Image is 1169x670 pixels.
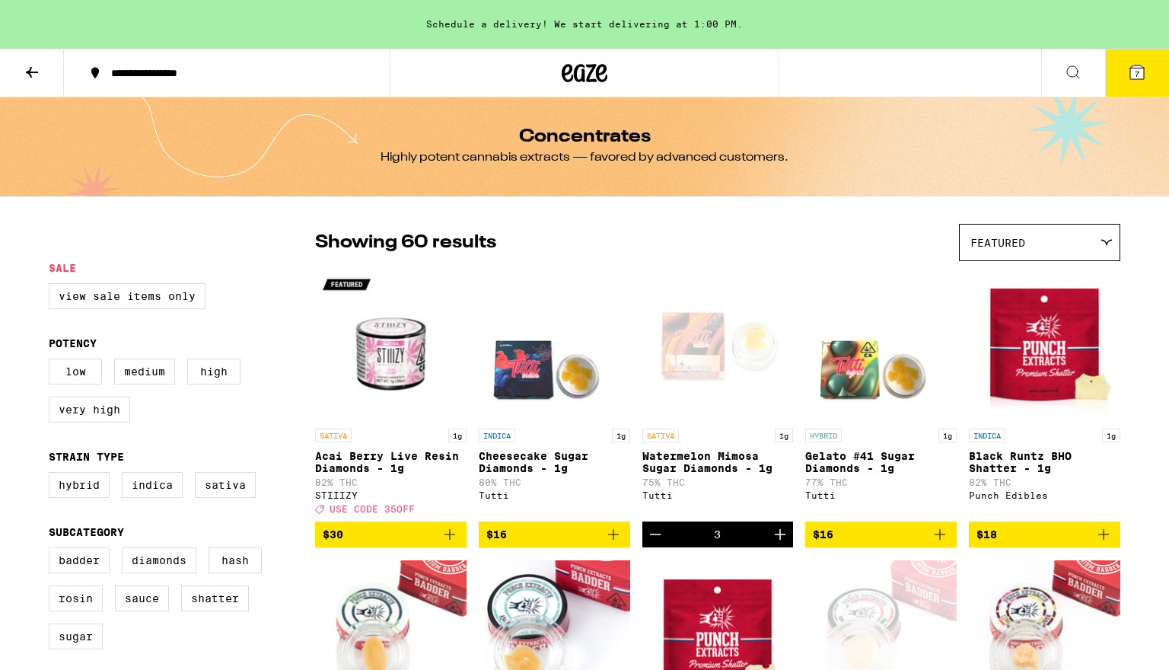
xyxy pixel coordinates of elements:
span: $30 [323,528,343,541]
button: Add to bag [805,522,957,547]
img: Tutti - Cheesecake Sugar Diamonds - 1g [479,269,630,421]
legend: Strain Type [49,451,124,463]
button: Add to bag [479,522,630,547]
a: Open page for Watermelon Mimosa Sugar Diamonds - 1g from Tutti [642,269,794,522]
span: 7 [1135,69,1139,78]
p: 75% THC [642,477,794,487]
p: 82% THC [969,477,1120,487]
a: Open page for Black Runtz BHO Shatter - 1g from Punch Edibles [969,269,1120,522]
div: 3 [714,528,721,541]
p: Acai Berry Live Resin Diamonds - 1g [315,450,467,474]
img: Tutti - Gelato #41 Sugar Diamonds - 1g [805,269,957,421]
label: View Sale Items Only [49,283,205,309]
button: Increment [767,522,793,547]
div: Punch Edibles [969,490,1120,500]
p: 82% THC [315,477,467,487]
span: USE CODE 35OFF [330,504,415,514]
div: STIIIZY [315,490,467,500]
p: 1g [612,429,630,442]
span: Featured [970,237,1025,249]
div: Tutti [642,490,794,500]
a: Open page for Gelato #41 Sugar Diamonds - 1g from Tutti [805,269,957,522]
legend: Subcategory [49,526,124,538]
p: Gelato #41 Sugar Diamonds - 1g [805,450,957,474]
p: Cheesecake Sugar Diamonds - 1g [479,450,630,474]
button: Decrement [642,522,668,547]
p: SATIVA [315,429,352,442]
p: 1g [775,429,793,442]
a: Open page for Cheesecake Sugar Diamonds - 1g from Tutti [479,269,630,522]
p: 1g [1102,429,1120,442]
div: Highly potent cannabis extracts — favored by advanced customers. [381,149,788,166]
a: Open page for Acai Berry Live Resin Diamonds - 1g from STIIIZY [315,269,467,522]
p: 77% THC [805,477,957,487]
p: INDICA [479,429,515,442]
h1: Concentrates [519,128,651,146]
label: Very High [49,397,130,423]
div: Tutti [479,490,630,500]
span: $18 [976,528,997,541]
span: $16 [813,528,833,541]
button: Add to bag [969,522,1120,547]
legend: Potency [49,337,97,349]
p: Watermelon Mimosa Sugar Diamonds - 1g [642,450,794,474]
label: Rosin [49,585,103,611]
label: Sauce [115,585,169,611]
label: Diamonds [122,547,196,573]
p: 1g [448,429,467,442]
label: Indica [122,472,183,498]
label: Sativa [195,472,256,498]
p: INDICA [969,429,1005,442]
p: Black Runtz BHO Shatter - 1g [969,450,1120,474]
p: 80% THC [479,477,630,487]
label: Medium [114,359,175,384]
label: Hash [209,547,262,573]
label: Badder [49,547,110,573]
label: High [187,359,240,384]
p: HYBRID [805,429,842,442]
label: Low [49,359,102,384]
div: Tutti [805,490,957,500]
legend: Sale [49,262,76,274]
button: Add to bag [315,522,467,547]
p: SATIVA [642,429,679,442]
label: Shatter [181,585,249,611]
span: $16 [486,528,507,541]
p: Showing 60 results [315,230,496,256]
img: Punch Edibles - Black Runtz BHO Shatter - 1g [969,269,1120,421]
p: 1g [938,429,957,442]
label: Sugar [49,624,103,649]
label: Hybrid [49,472,110,498]
button: 7 [1105,49,1169,97]
img: STIIIZY - Acai Berry Live Resin Diamonds - 1g [315,269,467,421]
